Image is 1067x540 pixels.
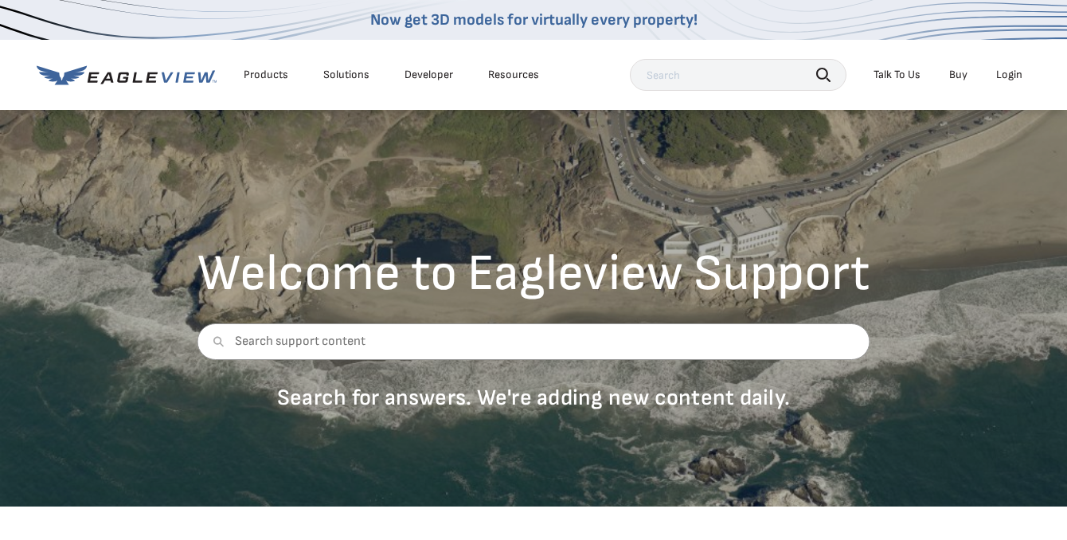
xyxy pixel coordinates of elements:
[874,68,920,82] div: Talk To Us
[244,68,288,82] div: Products
[996,68,1022,82] div: Login
[323,68,369,82] div: Solutions
[370,10,698,29] a: Now get 3D models for virtually every property!
[488,68,539,82] div: Resources
[630,59,846,91] input: Search
[197,248,870,299] h2: Welcome to Eagleview Support
[197,384,870,412] p: Search for answers. We're adding new content daily.
[949,68,967,82] a: Buy
[197,323,870,360] input: Search support content
[405,68,453,82] a: Developer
